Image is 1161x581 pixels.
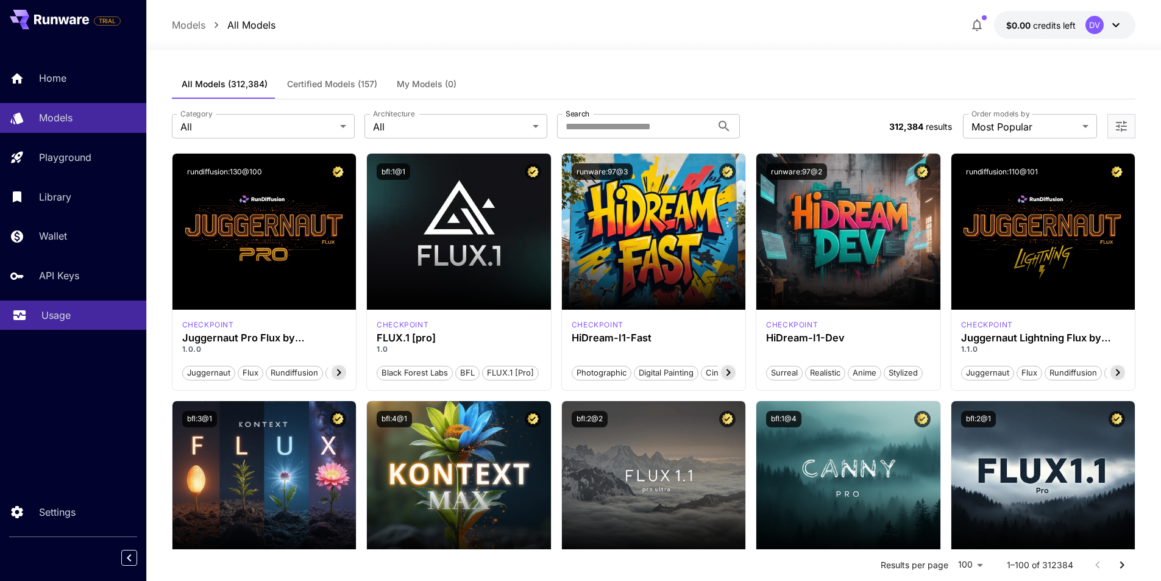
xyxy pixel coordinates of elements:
[926,121,952,132] span: results
[634,367,698,379] span: Digital Painting
[1017,365,1042,380] button: flux
[971,119,1078,134] span: Most Popular
[39,110,73,125] p: Models
[566,109,589,119] label: Search
[961,163,1043,180] button: rundiffusion:110@101
[377,411,412,427] button: bfl:4@1
[182,319,234,330] p: checkpoint
[884,367,922,379] span: Stylized
[482,365,539,380] button: FLUX.1 [pro]
[719,411,736,427] button: Certified Model – Vetted for best performance and includes a commercial license.
[456,367,479,379] span: BFL
[1085,16,1104,34] div: DV
[266,367,322,379] span: rundiffusion
[953,556,987,574] div: 100
[377,319,428,330] div: fluxpro
[971,109,1029,119] label: Order models by
[41,308,71,323] p: Usage
[1109,411,1125,427] button: Certified Model – Vetted for best performance and includes a commercial license.
[848,367,881,379] span: Anime
[1045,365,1102,380] button: rundiffusion
[914,163,931,180] button: Certified Model – Vetted for best performance and includes a commercial license.
[766,319,818,330] p: checkpoint
[121,550,137,566] button: Collapse sidebar
[180,119,335,134] span: All
[961,411,996,427] button: bfl:2@1
[172,18,275,32] nav: breadcrumb
[806,367,845,379] span: Realistic
[1110,553,1134,577] button: Go to next page
[172,18,205,32] a: Models
[130,547,146,569] div: Collapse sidebar
[180,109,213,119] label: Category
[572,319,623,330] div: HiDream Fast
[39,268,79,283] p: API Keys
[701,365,748,380] button: Cinematic
[848,365,881,380] button: Anime
[182,332,347,344] div: Juggernaut Pro Flux by RunDiffusion
[961,344,1126,355] p: 1.1.0
[634,365,698,380] button: Digital Painting
[266,365,323,380] button: rundiffusion
[525,163,541,180] button: Certified Model – Vetted for best performance and includes a commercial license.
[238,365,263,380] button: flux
[1006,19,1076,32] div: $0.00
[39,190,71,204] p: Library
[881,559,948,571] p: Results per page
[1006,20,1033,30] span: $0.00
[766,411,801,427] button: bfl:1@4
[39,150,91,165] p: Playground
[39,71,66,85] p: Home
[373,109,414,119] label: Architecture
[455,365,480,380] button: BFL
[701,367,747,379] span: Cinematic
[39,505,76,519] p: Settings
[182,163,267,180] button: rundiffusion:130@100
[377,344,541,355] p: 1.0
[183,367,235,379] span: juggernaut
[572,411,608,427] button: bfl:2@2
[483,367,538,379] span: FLUX.1 [pro]
[1045,367,1101,379] span: rundiffusion
[330,163,346,180] button: Certified Model – Vetted for best performance and includes a commercial license.
[182,365,235,380] button: juggernaut
[227,18,275,32] p: All Models
[1109,163,1125,180] button: Certified Model – Vetted for best performance and includes a commercial license.
[766,365,803,380] button: Surreal
[182,319,234,330] div: FLUX.1 D
[572,367,631,379] span: Photographic
[961,332,1126,344] h3: Juggernaut Lightning Flux by RunDiffusion
[961,319,1013,330] p: checkpoint
[572,365,631,380] button: Photographic
[287,79,377,90] span: Certified Models (157)
[766,332,931,344] h3: HiDream-I1-Dev
[572,332,736,344] h3: HiDream-I1-Fast
[961,365,1014,380] button: juggernaut
[330,411,346,427] button: Certified Model – Vetted for best performance and includes a commercial license.
[397,79,456,90] span: My Models (0)
[962,367,1014,379] span: juggernaut
[94,13,121,28] span: Add your payment card to enable full platform functionality.
[377,367,452,379] span: Black Forest Labs
[94,16,120,26] span: TRIAL
[719,163,736,180] button: Certified Model – Vetted for best performance and includes a commercial license.
[961,319,1013,330] div: FLUX.1 D
[326,367,347,379] span: pro
[377,163,410,180] button: bfl:1@1
[994,11,1135,39] button: $0.00DV
[766,319,818,330] div: HiDream Dev
[377,332,541,344] div: FLUX.1 [pro]
[767,367,802,379] span: Surreal
[377,365,453,380] button: Black Forest Labs
[1114,119,1129,134] button: Open more filters
[1104,365,1141,380] button: schnell
[1033,20,1076,30] span: credits left
[1105,367,1141,379] span: schnell
[182,344,347,355] p: 1.0.0
[1017,367,1042,379] span: flux
[525,411,541,427] button: Certified Model – Vetted for best performance and includes a commercial license.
